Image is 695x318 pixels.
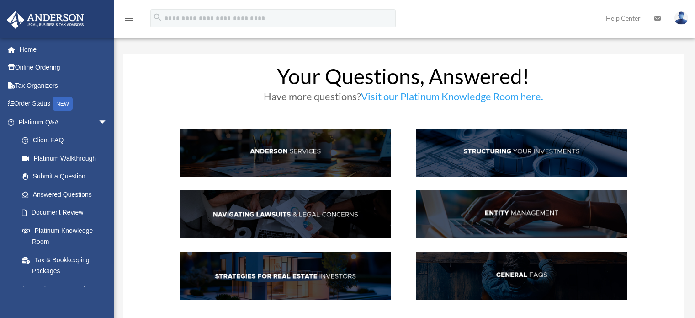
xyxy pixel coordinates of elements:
[123,13,134,24] i: menu
[180,66,628,92] h1: Your Questions, Answered!
[180,92,628,106] h3: Have more questions?
[674,11,688,25] img: User Pic
[53,97,73,111] div: NEW
[13,221,121,251] a: Platinum Knowledge Room
[180,190,391,238] img: NavLaw_hdr
[6,76,121,95] a: Tax Organizers
[6,113,121,131] a: Platinum Q&Aarrow_drop_down
[98,113,117,132] span: arrow_drop_down
[180,129,391,177] img: AndServ_hdr
[13,280,121,298] a: Land Trust & Deed Forum
[180,252,391,300] img: StratsRE_hdr
[4,11,87,29] img: Anderson Advisors Platinum Portal
[13,131,117,150] a: Client FAQ
[123,16,134,24] a: menu
[153,12,163,22] i: search
[6,40,121,59] a: Home
[13,167,121,186] a: Submit a Question
[6,95,121,113] a: Order StatusNEW
[6,59,121,77] a: Online Ordering
[13,149,121,167] a: Platinum Walkthrough
[13,185,121,204] a: Answered Questions
[13,204,121,222] a: Document Review
[361,90,543,107] a: Visit our Platinum Knowledge Room here.
[13,251,121,280] a: Tax & Bookkeeping Packages
[416,129,627,177] img: StructInv_hdr
[416,252,627,300] img: GenFAQ_hdr
[416,190,627,238] img: EntManag_hdr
